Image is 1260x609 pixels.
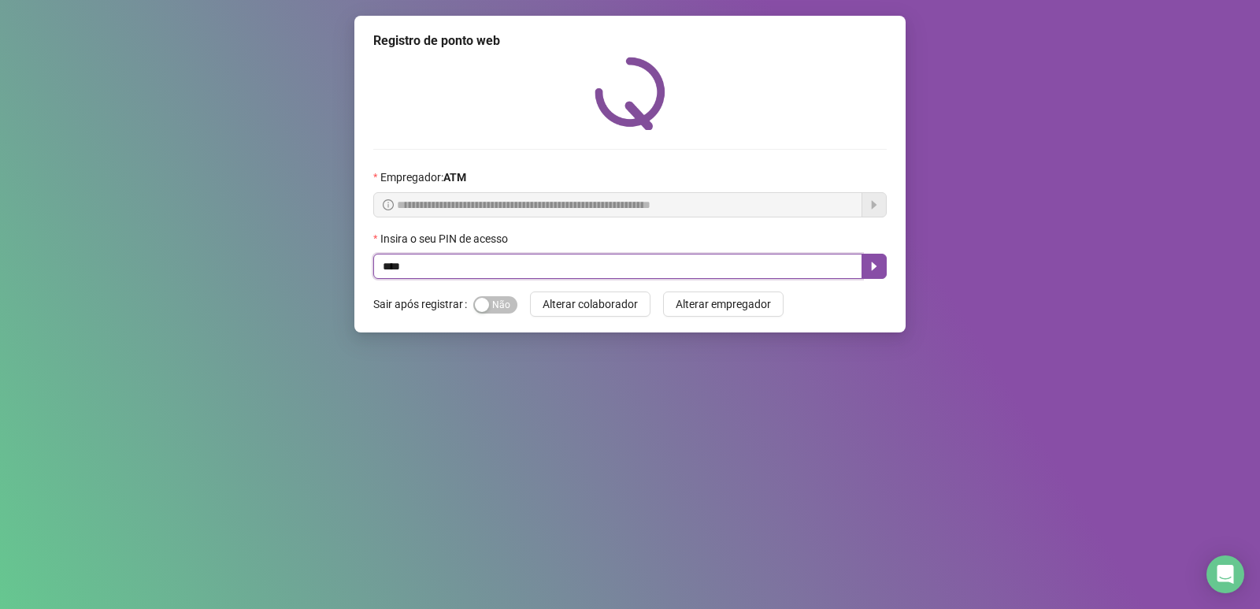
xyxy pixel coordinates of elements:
[1206,555,1244,593] div: Open Intercom Messenger
[443,171,466,184] strong: ATM
[663,292,784,317] button: Alterar empregador
[676,295,771,313] span: Alterar empregador
[373,292,473,317] label: Sair após registrar
[543,295,638,313] span: Alterar colaborador
[380,169,466,186] span: Empregador :
[383,199,394,210] span: info-circle
[373,230,518,247] label: Insira o seu PIN de acesso
[530,292,650,317] button: Alterar colaborador
[595,57,665,130] img: QRPoint
[868,260,880,273] span: caret-right
[373,32,887,50] div: Registro de ponto web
